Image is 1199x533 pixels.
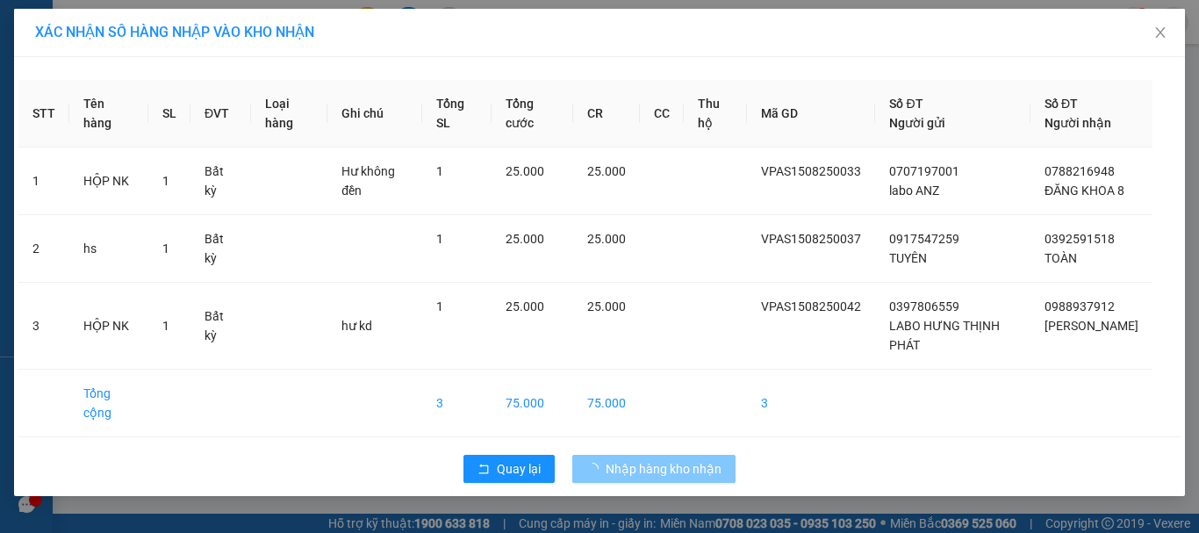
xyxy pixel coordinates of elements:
td: Tổng cộng [69,370,148,437]
span: 1 [162,241,169,256]
button: Close [1136,9,1185,58]
span: Số ĐT [1045,97,1078,111]
th: SL [148,80,190,148]
span: 1 [436,299,443,313]
th: Tên hàng [69,80,148,148]
span: VPBC1508250007 [88,112,185,125]
span: VPAS1508250042 [761,299,861,313]
span: 25.000 [587,232,626,246]
img: logo [6,11,84,88]
td: Bất kỳ [190,283,250,370]
td: HỘP NK [69,148,148,215]
button: Nhập hàng kho nhận [572,455,736,483]
span: [PERSON_NAME]: [5,113,185,124]
span: Số ĐT [889,97,923,111]
span: In ngày: [5,127,107,138]
td: HỘP NK [69,283,148,370]
span: 0788216948 [1045,164,1115,178]
span: Người gửi [889,116,945,130]
span: labo ANZ [889,184,939,198]
span: LABO HƯNG THỊNH PHÁT [889,319,1000,352]
span: Người nhận [1045,116,1111,130]
span: rollback [477,463,490,477]
td: Bất kỳ [190,215,250,283]
th: Thu hộ [684,80,747,148]
td: 3 [747,370,875,437]
span: XÁC NHẬN SỐ HÀNG NHẬP VÀO KHO NHẬN [35,24,314,40]
span: 1 [162,319,169,333]
td: 3 [18,283,69,370]
td: 75.000 [492,370,574,437]
span: 25.000 [587,299,626,313]
span: 0917547259 [889,232,959,246]
span: 1 [436,164,443,178]
th: Ghi chú [327,80,422,148]
span: Nhập hàng kho nhận [606,459,722,479]
th: STT [18,80,69,148]
th: CC [640,80,684,148]
th: Loại hàng [251,80,328,148]
span: 1 [436,232,443,246]
span: 0988937912 [1045,299,1115,313]
span: 25.000 [506,164,544,178]
span: 0397806559 [889,299,959,313]
th: CR [573,80,640,148]
span: 0707197001 [889,164,959,178]
button: rollbackQuay lại [463,455,555,483]
td: hs [69,215,148,283]
span: 01 Võ Văn Truyện, KP.1, Phường 2 [139,53,241,75]
strong: ĐỒNG PHƯỚC [139,10,241,25]
td: 3 [422,370,492,437]
span: close [1153,25,1167,40]
span: ----------------------------------------- [47,95,215,109]
th: Tổng SL [422,80,492,148]
td: 1 [18,148,69,215]
td: 2 [18,215,69,283]
span: VPAS1508250037 [761,232,861,246]
span: 11:44:00 [DATE] [39,127,107,138]
span: 1 [162,174,169,188]
span: VPAS1508250033 [761,164,861,178]
td: Bất kỳ [190,148,250,215]
span: ĐĂNG KHOA 8 [1045,184,1124,198]
span: 25.000 [506,232,544,246]
th: Tổng cước [492,80,574,148]
span: loading [586,463,606,475]
span: [PERSON_NAME] [1045,319,1138,333]
span: 25.000 [506,299,544,313]
span: Hư không đền [341,164,395,198]
td: 75.000 [573,370,640,437]
span: TOÀN [1045,251,1077,265]
th: Mã GD [747,80,875,148]
span: Hotline: 19001152 [139,78,215,89]
span: Bến xe [GEOGRAPHIC_DATA] [139,28,236,50]
span: 25.000 [587,164,626,178]
span: 0392591518 [1045,232,1115,246]
span: Quay lại [497,459,541,479]
th: ĐVT [190,80,250,148]
span: hư kd [341,319,372,333]
span: TUYÊN [889,251,927,265]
